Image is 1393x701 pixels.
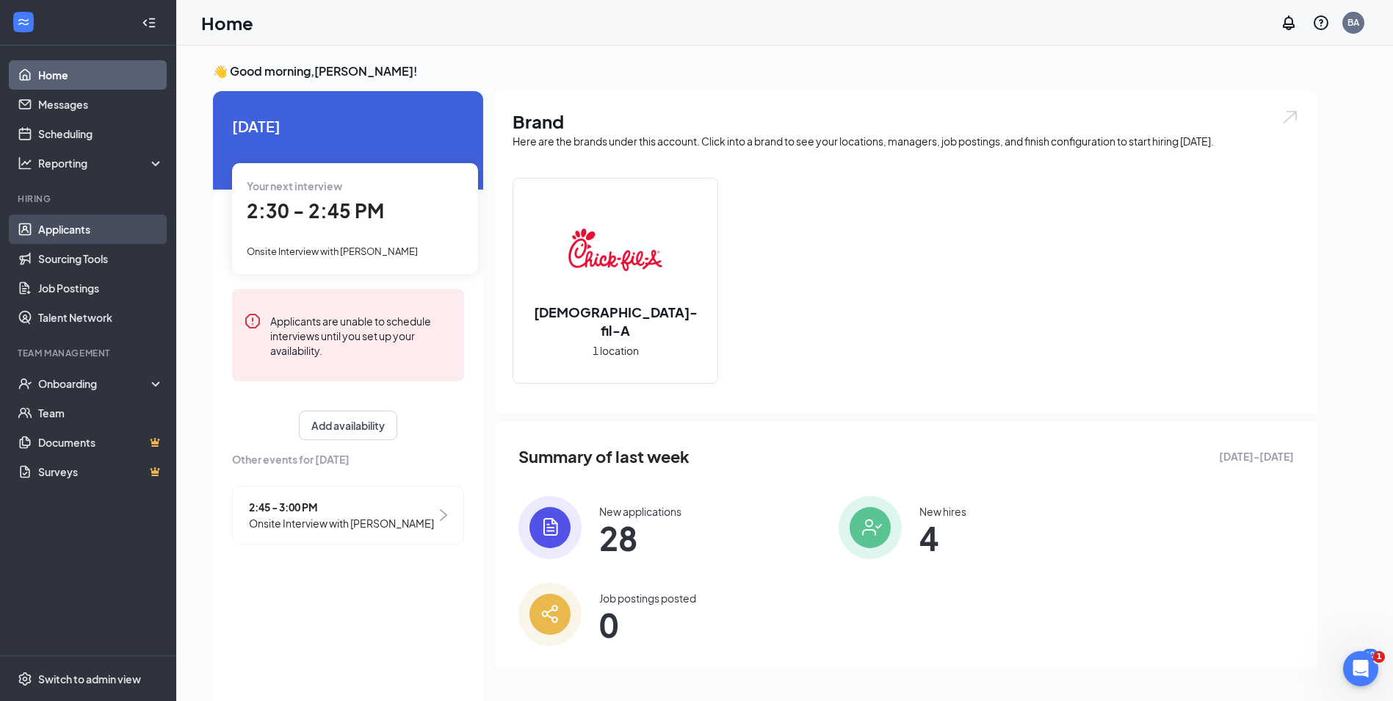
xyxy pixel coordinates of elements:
a: Messages [38,90,164,119]
img: Chick-fil-A [568,203,662,297]
h2: [DEMOGRAPHIC_DATA]-fil-A [513,303,717,339]
a: SurveysCrown [38,457,164,486]
span: Your next interview [247,179,342,193]
h1: Home [201,10,253,35]
a: Sourcing Tools [38,244,164,273]
svg: UserCheck [18,376,32,391]
a: Scheduling [38,119,164,148]
div: Switch to admin view [38,672,141,686]
img: open.6027fd2a22e1237b5b06.svg [1281,109,1300,126]
a: DocumentsCrown [38,428,164,457]
svg: Analysis [18,156,32,170]
svg: Error [244,312,261,330]
div: Team Management [18,347,161,359]
a: Home [38,60,164,90]
span: Other events for [DATE] [232,451,464,467]
div: New hires [919,504,966,519]
div: Applicants are unable to schedule interviews until you set up your availability. [270,312,452,358]
img: icon [518,496,582,559]
a: Talent Network [38,303,164,332]
span: 2:45 - 3:00 PM [249,499,434,515]
div: BA [1347,16,1359,29]
div: 10 [1362,649,1378,661]
div: New applications [599,504,681,519]
div: Reporting [38,156,164,170]
h1: Brand [513,109,1300,134]
span: 1 location [593,342,639,359]
svg: Settings [18,672,32,686]
span: [DATE] - [DATE] [1219,448,1294,464]
div: Job postings posted [599,591,696,605]
svg: WorkstreamLogo [16,15,31,29]
svg: Notifications [1280,14,1298,32]
span: 0 [599,611,696,638]
div: Onboarding [38,376,151,391]
div: Hiring [18,193,161,205]
span: Summary of last week [518,444,690,470]
button: Add availability [299,411,397,440]
svg: Collapse [142,15,156,30]
iframe: Intercom live chat [1343,651,1378,686]
img: icon [518,583,582,646]
img: icon [839,496,902,559]
span: 28 [599,525,681,551]
span: 4 [919,525,966,551]
a: Team [38,398,164,428]
span: 1 [1373,651,1385,663]
a: Job Postings [38,273,164,303]
svg: QuestionInfo [1312,14,1330,32]
h3: 👋 Good morning, [PERSON_NAME] ! [213,63,1317,79]
span: Onsite Interview with [PERSON_NAME] [249,515,434,531]
div: Here are the brands under this account. Click into a brand to see your locations, managers, job p... [513,134,1300,148]
a: Applicants [38,215,164,244]
span: Onsite Interview with [PERSON_NAME] [247,245,418,257]
span: [DATE] [232,115,464,137]
span: 2:30 - 2:45 PM [247,198,384,223]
